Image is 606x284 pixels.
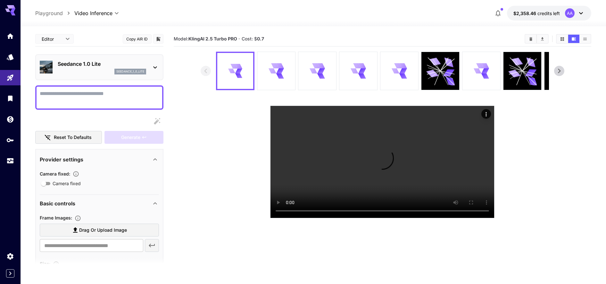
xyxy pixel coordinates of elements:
div: Clear AllDownload All [525,34,549,44]
button: Show media in video view [568,35,579,43]
span: Model: [174,36,237,41]
button: Download All [537,35,548,43]
div: Library [6,94,14,102]
div: Usage [6,157,14,165]
span: Drag or upload image [79,226,127,234]
div: Basic controls [40,196,159,211]
div: AA [565,8,575,18]
b: 0.7 [257,36,264,41]
p: Provider settings [40,156,83,163]
button: Copy AIR ID [123,34,152,44]
button: Show media in grid view [557,35,568,43]
button: Reset to defaults [35,131,102,144]
div: Models [6,53,14,61]
div: Actions [481,109,491,119]
span: $2,358.46 [513,11,537,16]
span: credits left [537,11,560,16]
span: Editor [42,36,62,42]
button: Show media in list view [579,35,591,43]
p: Seedance 1.0 Lite [58,60,146,68]
button: $2,358.45973AA [507,6,591,21]
span: Camera fixed : [40,171,70,176]
div: $2,358.45973 [513,10,560,17]
nav: breadcrumb [35,9,74,17]
button: Expand sidebar [6,269,14,278]
button: Upload frame images. [72,215,84,221]
div: Show media in grid viewShow media in video viewShow media in list view [556,34,591,44]
a: Playground [35,9,63,17]
span: Video Inference [74,9,112,17]
div: Home [6,32,14,40]
div: Wallet [6,115,14,123]
div: Seedance 1.0 Liteseedance_1_0_lite [40,57,159,77]
div: Settings [6,252,14,260]
span: Cost: $ [242,36,264,41]
div: Provider settings [40,152,159,167]
label: Drag or upload image [40,224,159,237]
button: Add to library [155,35,161,43]
button: Clear All [525,35,536,43]
span: Camera fixed [53,180,81,187]
span: Frame Images : [40,215,72,220]
div: Playground [6,74,14,82]
div: API Keys [6,136,14,144]
b: KlingAI 2.5 Turbo PRO [188,36,237,41]
p: · [238,35,240,43]
p: Basic controls [40,200,75,207]
p: seedance_1_0_lite [116,69,144,74]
